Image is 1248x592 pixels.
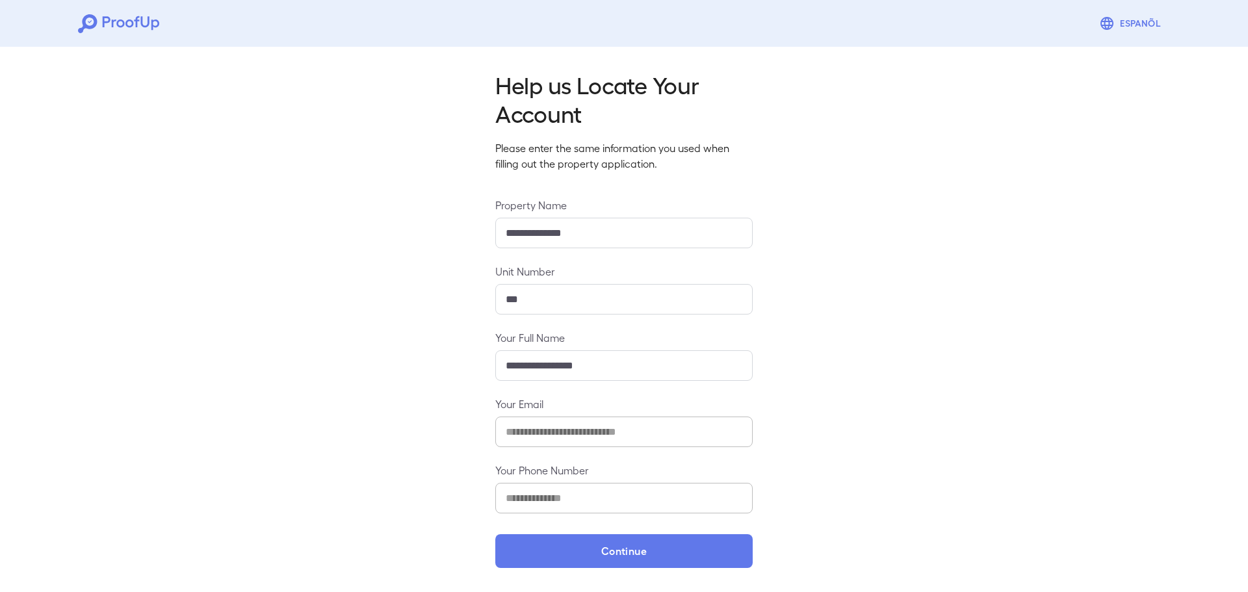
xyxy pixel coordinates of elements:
h2: Help us Locate Your Account [495,70,753,127]
label: Your Full Name [495,330,753,345]
label: Unit Number [495,264,753,279]
button: Continue [495,534,753,568]
label: Your Email [495,396,753,411]
button: Espanõl [1094,10,1170,36]
label: Your Phone Number [495,463,753,478]
label: Property Name [495,198,753,212]
p: Please enter the same information you used when filling out the property application. [495,140,753,172]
